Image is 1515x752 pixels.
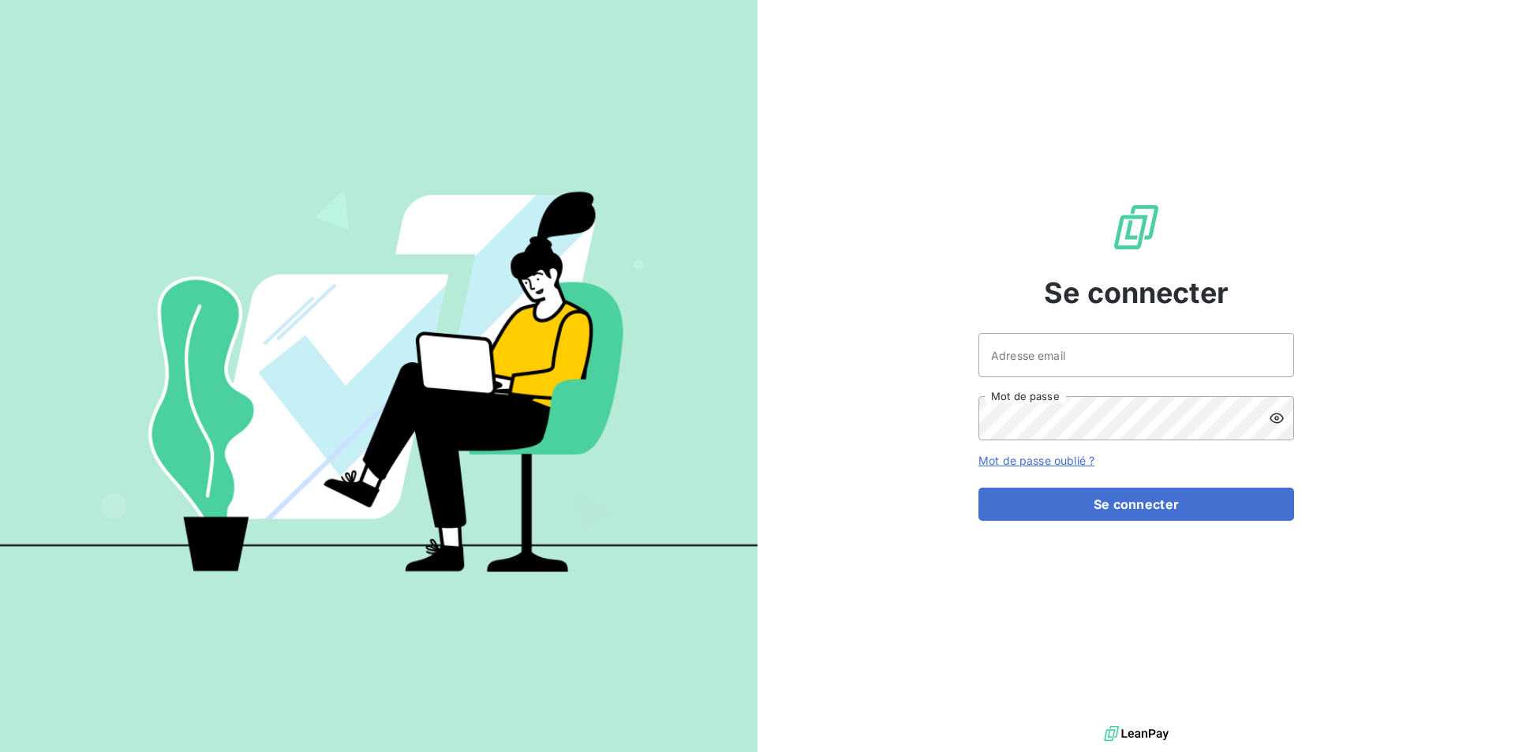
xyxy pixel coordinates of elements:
[978,454,1094,467] a: Mot de passe oublié ?
[978,488,1294,521] button: Se connecter
[978,333,1294,377] input: placeholder
[1104,722,1169,746] img: logo
[1111,202,1161,253] img: Logo LeanPay
[1044,271,1229,314] span: Se connecter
